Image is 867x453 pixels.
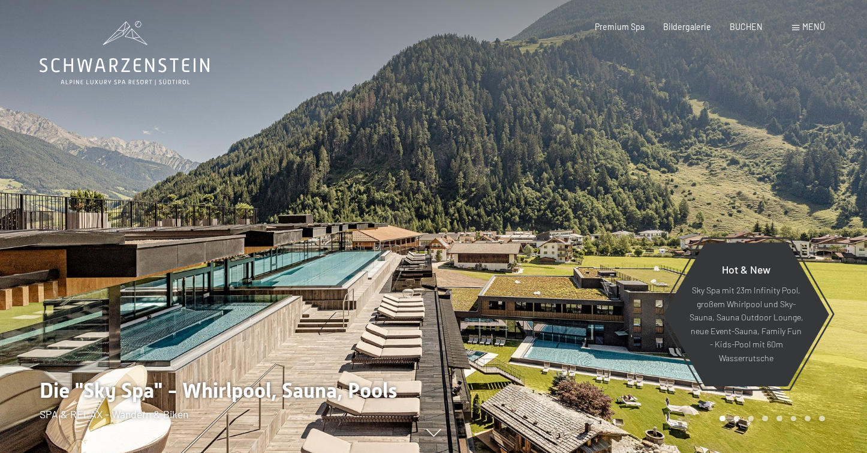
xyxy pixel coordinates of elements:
div: Carousel Page 8 [819,416,825,422]
div: Carousel Page 1 (Current Slide) [720,416,725,422]
a: Premium Spa [595,22,645,32]
div: Carousel Page 4 [762,416,768,422]
a: Bildergalerie [663,22,711,32]
span: Menü [802,22,825,32]
div: Carousel Page 3 [748,416,754,422]
div: Carousel Page 6 [791,416,797,422]
div: Carousel Page 5 [776,416,782,422]
div: Carousel Pagination [715,416,824,422]
a: BUCHEN [730,22,763,32]
div: Carousel Page 2 [734,416,740,422]
div: Carousel Page 7 [805,416,811,422]
p: Sky Spa mit 23m Infinity Pool, großem Whirlpool und Sky-Sauna, Sauna Outdoor Lounge, neue Event-S... [689,284,803,365]
a: Hot & New Sky Spa mit 23m Infinity Pool, großem Whirlpool und Sky-Sauna, Sauna Outdoor Lounge, ne... [663,242,830,387]
span: Hot & New [722,263,770,276]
